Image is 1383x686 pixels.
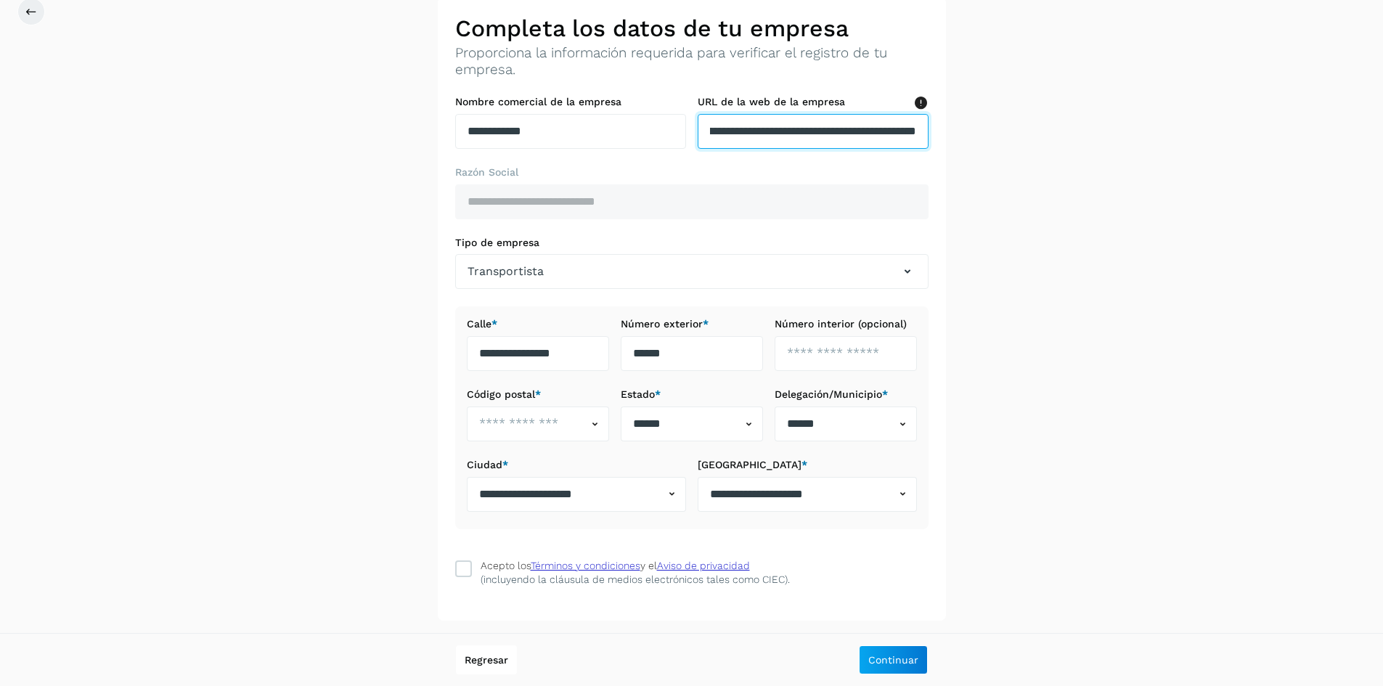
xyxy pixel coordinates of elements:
label: Ciudad [467,459,686,471]
button: Regresar [456,645,517,674]
label: Número interior (opcional) [775,318,917,330]
span: Continuar [868,655,918,665]
button: Continuar [859,645,928,674]
label: Nombre comercial de la empresa [455,96,686,108]
div: Acepto los y el [481,558,750,573]
label: [GEOGRAPHIC_DATA] [698,459,917,471]
a: Aviso de privacidad [657,560,750,571]
label: Estado [621,388,763,401]
h2: Completa los datos de tu empresa [455,15,929,42]
p: Proporciona la información requerida para verificar el registro de tu empresa. [455,45,929,78]
p: (incluyendo la cláusula de medios electrónicos tales como CIEC). [481,573,790,586]
label: Delegación/Municipio [775,388,917,401]
label: Número exterior [621,318,763,330]
label: Razón Social [455,166,929,179]
span: Transportista [468,263,544,280]
a: Términos y condiciones [531,560,640,571]
label: URL de la web de la empresa [698,96,929,108]
label: Tipo de empresa [455,237,929,249]
label: Calle [467,318,609,330]
label: Código postal [467,388,609,401]
span: Regresar [465,655,508,665]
